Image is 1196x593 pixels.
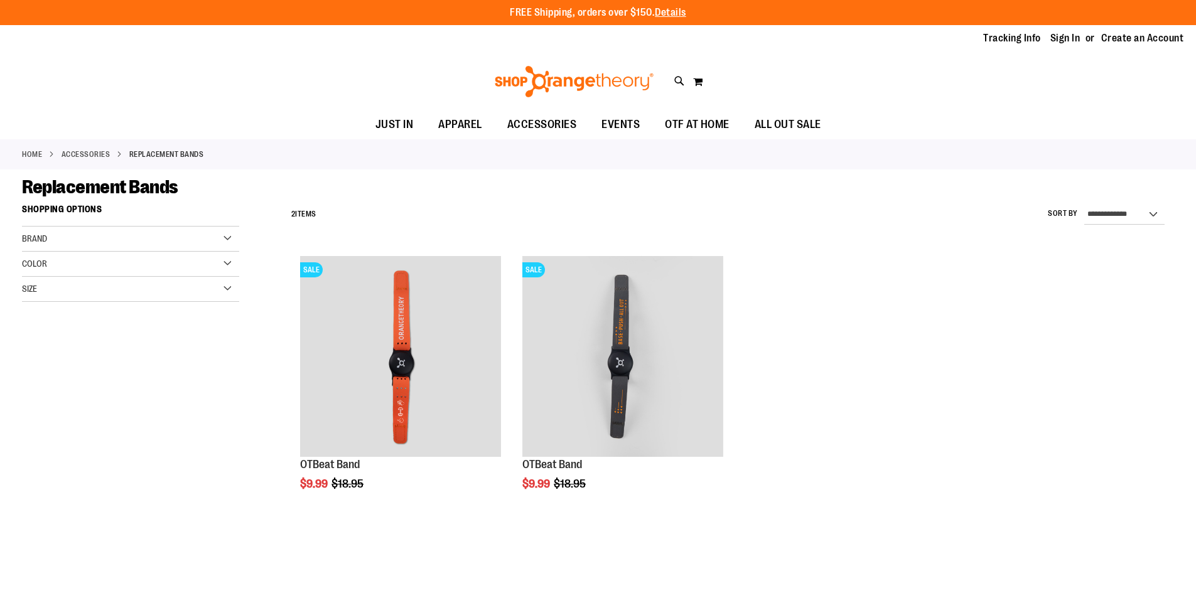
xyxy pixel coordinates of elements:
[300,478,330,490] span: $9.99
[522,458,582,471] a: OTBeat Band
[300,262,323,277] span: SALE
[522,478,552,490] span: $9.99
[22,149,42,160] a: Home
[300,256,501,457] img: OTBeat Band
[655,7,686,18] a: Details
[522,256,723,457] img: OTBeat Band
[983,31,1041,45] a: Tracking Info
[1050,31,1080,45] a: Sign In
[300,256,501,459] a: OTBeat BandSALE
[493,66,655,97] img: Shop Orangetheory
[375,110,414,139] span: JUST IN
[665,110,730,139] span: OTF AT HOME
[522,262,545,277] span: SALE
[22,284,37,294] span: Size
[129,149,204,160] strong: Replacement Bands
[300,458,360,471] a: OTBeat Band
[516,250,730,522] div: product
[1101,31,1184,45] a: Create an Account
[601,110,640,139] span: EVENTS
[291,205,316,224] h2: Items
[1048,208,1078,219] label: Sort By
[22,233,47,243] span: Brand
[554,478,588,490] span: $18.95
[438,110,482,139] span: APPAREL
[522,256,723,459] a: OTBeat BandSALE
[22,198,239,227] strong: Shopping Options
[755,110,821,139] span: ALL OUT SALE
[294,250,507,522] div: product
[62,149,110,160] a: ACCESSORIES
[291,210,296,218] span: 2
[22,259,47,269] span: Color
[507,110,577,139] span: ACCESSORIES
[510,6,686,20] p: FREE Shipping, orders over $150.
[331,478,365,490] span: $18.95
[22,176,178,198] span: Replacement Bands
